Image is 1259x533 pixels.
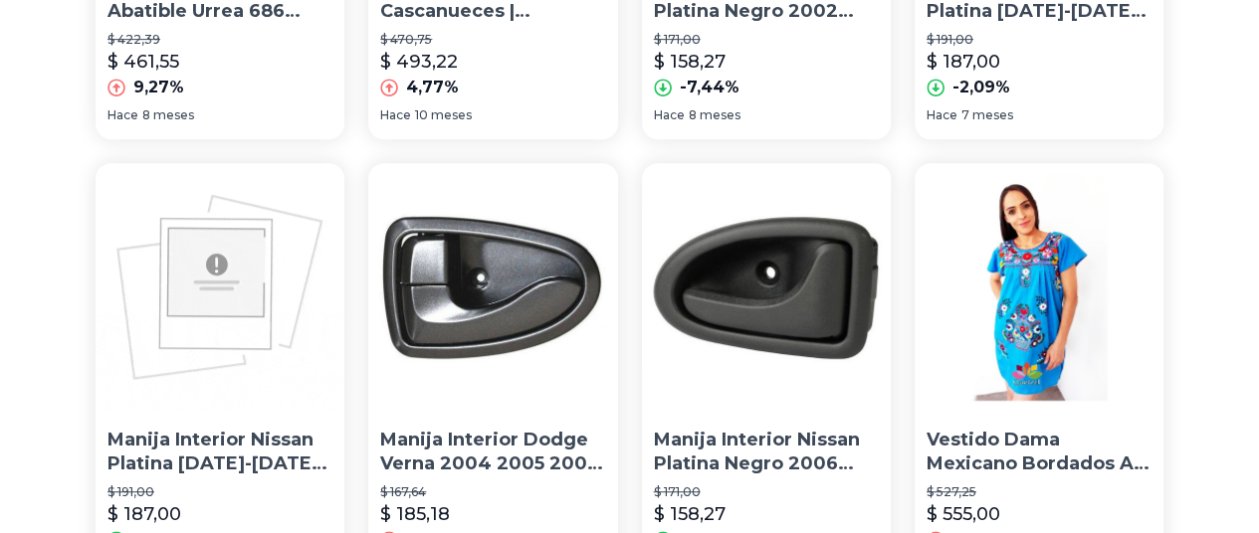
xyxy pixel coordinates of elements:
p: 4,77% [406,76,459,99]
span: Hace [107,107,138,123]
p: -2,09% [952,76,1010,99]
p: $ 461,55 [107,48,179,76]
p: 9,27% [133,76,184,99]
p: $ 185,18 [380,500,450,528]
p: $ 493,22 [380,48,458,76]
img: Manija Interior Nissan Platina Negro 2006 2007 2008 2009 [642,163,891,412]
p: $ 158,27 [654,500,726,528]
span: Hace [380,107,411,123]
span: 7 meses [961,107,1013,123]
p: $ 191,00 [107,484,332,500]
p: $ 158,27 [654,48,726,76]
span: 8 meses [689,107,740,123]
p: Manija Interior Nissan Platina Negro 2006 2007 2008 2009 [654,428,879,477]
p: $ 167,64 [380,484,605,500]
p: $ 555,00 [927,500,1000,528]
p: Vestido Dama Mexicano Bordados A Mano Artesanal Tipico [927,428,1152,477]
p: Manija Interior Nissan Platina [DATE]-[DATE] Der Rng [107,428,332,477]
p: $ 422,39 [107,32,332,48]
p: $ 171,00 [654,484,879,500]
img: Manija Interior Nissan Platina 2000-2007 Der Rng [96,163,344,412]
p: Manija Interior Dodge Verna 2004 2005 2006 Gris Del/tra Izq [380,428,605,477]
p: $ 171,00 [654,32,879,48]
p: $ 527,25 [927,484,1152,500]
img: Manija Interior Dodge Verna 2004 2005 2006 Gris Del/tra Izq [368,163,617,412]
p: $ 470,75 [380,32,605,48]
span: 8 meses [142,107,194,123]
p: $ 187,00 [107,500,181,528]
span: 10 meses [415,107,472,123]
p: -7,44% [680,76,739,99]
span: Hace [927,107,957,123]
p: $ 187,00 [927,48,1000,76]
img: Vestido Dama Mexicano Bordados A Mano Artesanal Tipico [915,163,1163,412]
p: $ 191,00 [927,32,1152,48]
span: Hace [654,107,685,123]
